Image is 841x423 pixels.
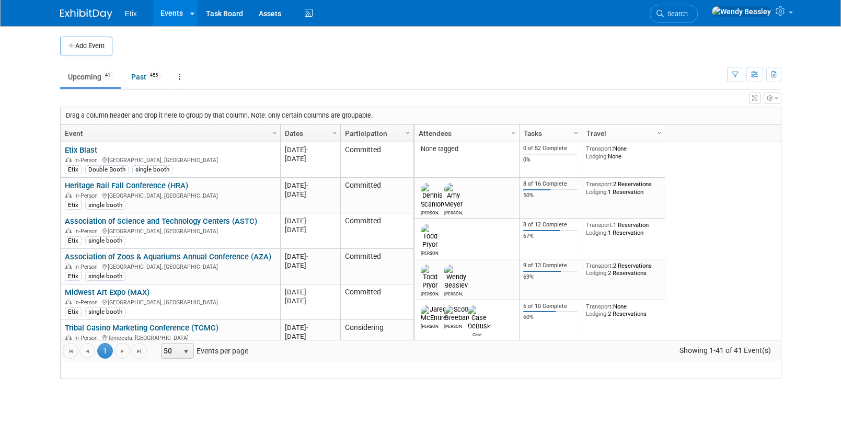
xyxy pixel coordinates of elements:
[345,124,407,142] a: Participation
[421,249,439,256] div: Todd Pryor
[65,236,82,245] div: Etix
[586,303,661,318] div: None 2 Reservations
[340,284,413,320] td: Committed
[285,261,336,270] div: [DATE]
[285,181,336,190] div: [DATE]
[306,253,308,260] span: -
[508,124,519,140] a: Column Settings
[340,178,413,213] td: Committed
[285,190,336,199] div: [DATE]
[65,165,82,174] div: Etix
[711,6,771,17] img: Wendy Beasley
[509,129,517,137] span: Column Settings
[306,181,308,189] span: -
[65,157,72,162] img: In-Person Event
[102,72,113,79] span: 41
[444,322,463,329] div: Scott Greeban
[285,288,336,296] div: [DATE]
[97,343,113,359] span: 1
[285,323,336,332] div: [DATE]
[570,124,582,140] a: Column Settings
[79,343,95,359] a: Go to the previous page
[83,347,91,356] span: Go to the previous page
[421,209,439,215] div: Dennis Scanlon
[285,124,333,142] a: Dates
[65,191,275,200] div: [GEOGRAPHIC_DATA], [GEOGRAPHIC_DATA]
[285,296,336,305] div: [DATE]
[306,217,308,225] span: -
[285,225,336,234] div: [DATE]
[444,265,468,290] img: Wendy Beasley
[524,124,575,142] a: Tasks
[118,347,126,356] span: Go to the next page
[586,188,608,196] span: Lodging:
[329,124,340,140] a: Column Settings
[421,224,439,249] img: Todd Pryor
[131,343,147,359] a: Go to the last page
[65,252,271,261] a: Association of Zoos & Aquariums Annual Conference (AZA)
[586,262,661,277] div: 2 Reservations 2 Reservations
[306,288,308,296] span: -
[523,233,578,240] div: 67%
[74,335,101,341] span: In-Person
[147,343,259,359] span: Events per page
[285,145,336,154] div: [DATE]
[404,129,412,137] span: Column Settings
[60,67,121,87] a: Upcoming41
[65,288,149,297] a: Midwest Art Expo (MAX)
[421,183,444,208] img: Dennis Scanlon
[85,307,125,316] div: single booth
[123,67,169,87] a: Past455
[74,192,101,199] span: In-Person
[65,216,257,226] a: Association of Science and Technology Centers (ASTC)
[586,221,661,236] div: 1 Reservation 1 Reservation
[114,343,130,359] a: Go to the next page
[65,335,72,340] img: In-Person Event
[285,216,336,225] div: [DATE]
[586,262,613,269] span: Transport:
[444,183,463,208] img: Amy Meyer
[523,192,578,199] div: 50%
[670,343,780,358] span: Showing 1-41 of 41 Event(s)
[523,145,578,152] div: 0 of 52 Complete
[285,154,336,163] div: [DATE]
[586,303,613,310] span: Transport:
[147,72,161,79] span: 455
[586,229,608,236] span: Lodging:
[65,192,72,198] img: In-Person Event
[285,332,336,341] div: [DATE]
[340,142,413,178] td: Committed
[65,323,218,333] a: Tribal Casino Marketing Conference (TCMC)
[61,107,781,124] div: Drag a column header and drop it here to group by that column. Note: only certain columns are gro...
[586,145,613,152] span: Transport:
[650,5,698,23] a: Search
[523,273,578,281] div: 69%
[65,298,275,306] div: [GEOGRAPHIC_DATA], [GEOGRAPHIC_DATA]
[65,299,72,304] img: In-Person Event
[586,180,613,188] span: Transport:
[65,155,275,164] div: [GEOGRAPHIC_DATA], [GEOGRAPHIC_DATA]
[468,330,486,337] div: Case DeBusk
[65,228,72,233] img: In-Person Event
[664,10,688,18] span: Search
[65,201,82,209] div: Etix
[421,290,439,296] div: Todd Pryor
[340,249,413,284] td: Committed
[586,310,608,317] span: Lodging:
[306,146,308,154] span: -
[586,221,613,228] span: Transport:
[74,157,101,164] span: In-Person
[162,344,179,358] span: 50
[523,303,578,310] div: 6 of 10 Complete
[468,305,490,330] img: Case DeBusk
[85,272,125,280] div: single booth
[523,262,578,269] div: 9 of 13 Complete
[74,264,101,270] span: In-Person
[65,181,188,190] a: Heritage Rail Fall Conference (HRA)
[65,124,273,142] a: Event
[444,290,463,296] div: Wendy Beasley
[182,348,190,356] span: select
[135,347,143,356] span: Go to the last page
[60,37,112,55] button: Add Event
[65,145,97,155] a: Etix Blast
